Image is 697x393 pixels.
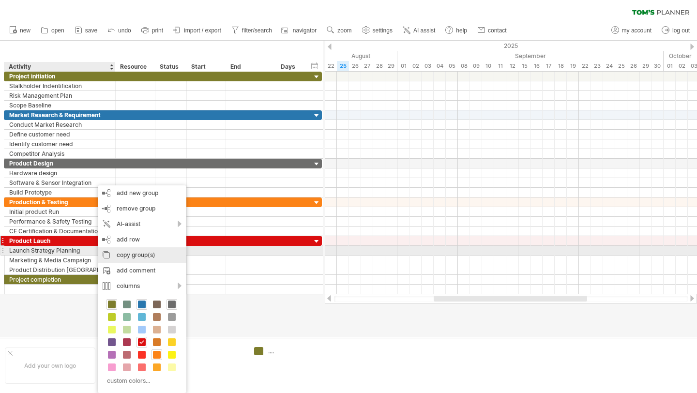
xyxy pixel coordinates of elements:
a: save [72,24,100,37]
span: save [85,27,97,34]
span: open [51,27,64,34]
div: copy group(s) [98,247,186,263]
div: Risk Management Plan [9,91,110,100]
span: new [20,27,30,34]
div: Wednesday, 1 October 2025 [664,61,676,71]
div: Monday, 29 September 2025 [639,61,652,71]
span: import / export [184,27,221,34]
div: Tuesday, 16 September 2025 [530,61,543,71]
span: remove group [117,205,155,212]
div: Conduct Market Research [9,120,110,129]
a: import / export [171,24,224,37]
span: filter/search [242,27,272,34]
div: Market Research & Requirement [9,110,110,120]
div: Wednesday, 17 September 2025 [543,61,555,71]
div: .... [268,347,321,355]
div: End [230,62,259,72]
span: undo [118,27,131,34]
span: help [456,27,467,34]
div: .... [161,347,242,355]
div: Thursday, 28 August 2025 [373,61,385,71]
div: Tuesday, 30 September 2025 [652,61,664,71]
div: Product Distribution [GEOGRAPHIC_DATA] [9,265,110,274]
a: zoom [324,24,354,37]
span: contact [488,27,507,34]
div: Friday, 19 September 2025 [567,61,579,71]
div: Project completion [9,275,110,284]
span: my account [622,27,652,34]
div: Tuesday, 9 September 2025 [470,61,482,71]
div: Thursday, 11 September 2025 [494,61,506,71]
div: Start [191,62,220,72]
div: Marketing & Media Campaign [9,256,110,265]
div: Status [160,62,181,72]
div: Software & Sensor Integration [9,178,110,187]
a: print [139,24,166,37]
div: Days [265,62,311,72]
div: Friday, 12 September 2025 [506,61,518,71]
div: Hardware design [9,168,110,178]
div: Wednesday, 10 September 2025 [482,61,494,71]
div: Friday, 29 August 2025 [385,61,397,71]
div: add new group [98,185,186,201]
div: Activity [9,62,110,72]
span: settings [373,27,393,34]
div: Competitor Analysis [9,149,110,158]
div: Monday, 8 September 2025 [458,61,470,71]
div: Scope Baseline [9,101,110,110]
div: .... [161,359,242,367]
a: new [7,24,33,37]
div: Launch Strategy Planning [9,246,110,255]
div: AI-assist [98,216,186,232]
div: Thursday, 4 September 2025 [434,61,446,71]
a: help [443,24,470,37]
a: AI assist [400,24,438,37]
div: Stalkholder Indentification [9,81,110,91]
div: Production & Testing [9,197,110,207]
div: Wednesday, 27 August 2025 [361,61,373,71]
div: Resource [120,62,150,72]
div: Thursday, 18 September 2025 [555,61,567,71]
div: Monday, 1 September 2025 [397,61,409,71]
div: Performance & Safety Testing [9,217,110,226]
div: Tuesday, 2 September 2025 [409,61,422,71]
div: September 2025 [397,51,664,61]
div: Thursday, 25 September 2025 [615,61,627,71]
a: undo [105,24,134,37]
span: navigator [293,27,317,34]
div: custom colors... [103,374,179,387]
div: Friday, 22 August 2025 [325,61,337,71]
span: print [152,27,163,34]
div: Wednesday, 3 September 2025 [422,61,434,71]
div: Friday, 26 September 2025 [627,61,639,71]
a: my account [609,24,654,37]
div: columns [98,278,186,294]
a: open [38,24,67,37]
div: Define customer need [9,130,110,139]
div: Product Design [9,159,110,168]
div: Monday, 15 September 2025 [518,61,530,71]
a: filter/search [229,24,275,37]
div: Tuesday, 26 August 2025 [349,61,361,71]
div: .... [161,371,242,379]
span: zoom [337,27,351,34]
div: Identify customer need [9,139,110,149]
div: Project initiation [9,72,110,81]
div: add comment [98,263,186,278]
div: Thursday, 2 October 2025 [676,61,688,71]
div: Wednesday, 24 September 2025 [603,61,615,71]
div: Product Lauch [9,236,110,245]
a: settings [360,24,395,37]
div: Friday, 5 September 2025 [446,61,458,71]
div: Initial product Run [9,207,110,216]
div: Monday, 25 August 2025 [337,61,349,71]
a: log out [659,24,693,37]
div: CE Certification & Documentation [9,227,110,236]
span: AI assist [413,27,435,34]
a: contact [475,24,510,37]
div: Monday, 22 September 2025 [579,61,591,71]
div: Add your own logo [5,348,95,384]
span: log out [672,27,690,34]
a: navigator [280,24,319,37]
div: add row [98,232,186,247]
